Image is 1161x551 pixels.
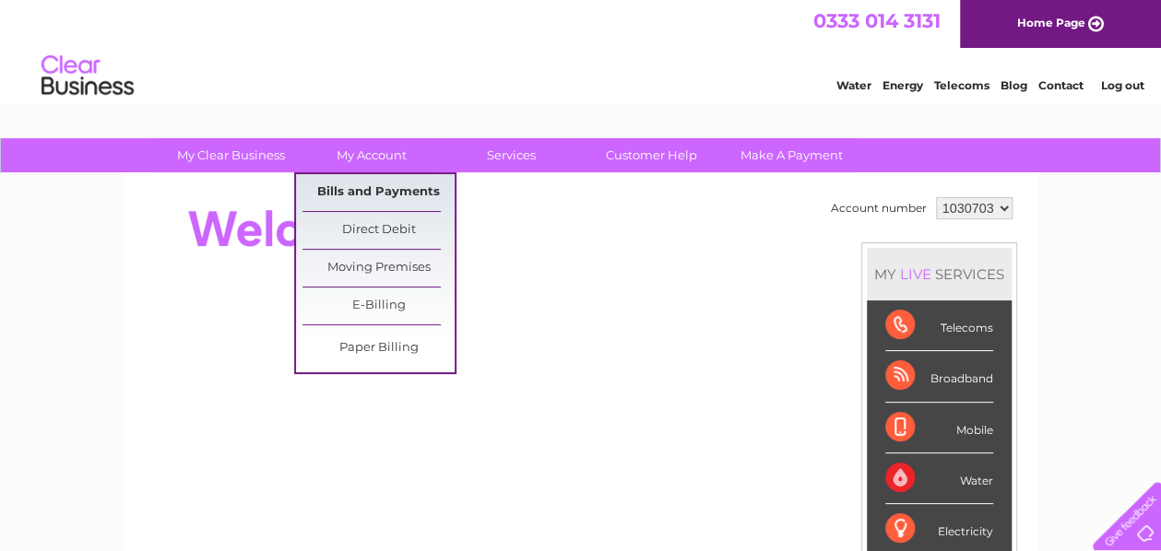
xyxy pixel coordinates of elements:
[302,174,455,211] a: Bills and Payments
[1100,78,1143,92] a: Log out
[885,403,993,453] div: Mobile
[896,265,935,283] div: LIVE
[302,287,455,324] a: E-Billing
[302,330,455,367] a: Paper Billing
[41,48,135,104] img: logo.png
[934,78,989,92] a: Telecoms
[302,250,455,287] a: Moving Premises
[146,10,1017,89] div: Clear Business is a trading name of Verastar Limited (registered in [GEOGRAPHIC_DATA] No. 3667643...
[885,300,993,351] div: Telecoms
[883,78,923,92] a: Energy
[1001,78,1027,92] a: Blog
[1038,78,1084,92] a: Contact
[885,351,993,402] div: Broadband
[575,138,728,172] a: Customer Help
[826,193,931,224] td: Account number
[885,453,993,504] div: Water
[867,248,1012,300] div: MY SERVICES
[813,9,941,32] a: 0333 014 3131
[302,212,455,249] a: Direct Debit
[836,78,871,92] a: Water
[295,138,447,172] a: My Account
[155,138,307,172] a: My Clear Business
[435,138,587,172] a: Services
[716,138,868,172] a: Make A Payment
